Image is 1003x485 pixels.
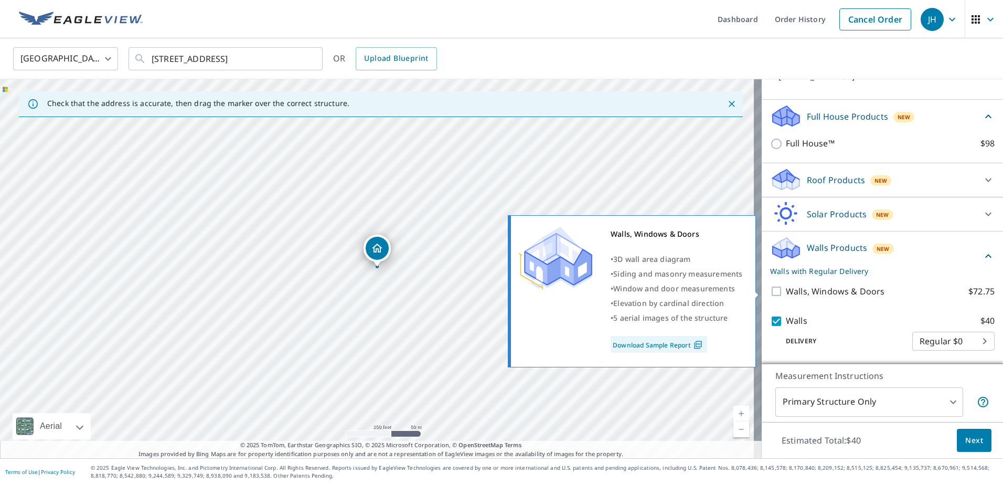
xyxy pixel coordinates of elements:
[613,313,728,323] span: 5 aerial images of the structure
[770,266,982,277] p: Walls with Regular Delivery
[980,137,995,150] p: $98
[968,285,995,298] p: $72.75
[770,104,995,129] div: Full House ProductsNew
[980,314,995,328] p: $40
[977,396,989,408] span: Your report will include only the primary structure on the property. For example, a detached gara...
[775,387,963,417] div: Primary Structure Only
[770,336,912,346] p: Delivery
[770,202,995,227] div: Solar ProductsNew
[807,241,867,254] p: Walls Products
[91,464,998,480] p: © 2025 Eagle View Technologies, Inc. and Pictometry International Corp. All Rights Reserved. Repo...
[775,370,989,382] p: Measurement Instructions
[613,254,690,264] span: 3D wall area diagram
[41,468,75,476] a: Privacy Policy
[807,110,888,123] p: Full House Products
[364,235,391,267] div: Dropped pin, building 1, Residential property, 3947 Lincolnway E Mishawaka, IN 46544
[965,434,983,447] span: Next
[37,413,65,439] div: Aerial
[613,283,735,293] span: Window and door measurements
[786,137,835,150] p: Full House™
[611,281,742,296] div: •
[13,413,91,439] div: Aerial
[611,267,742,281] div: •
[505,441,522,449] a: Terms
[611,252,742,267] div: •
[613,269,742,279] span: Siding and masonry measurements
[613,298,724,308] span: Elevation by cardinal direction
[898,113,911,121] span: New
[957,429,991,452] button: Next
[611,336,707,353] a: Download Sample Report
[874,176,888,185] span: New
[240,441,522,450] span: © 2025 TomTom, Earthstar Geographics SIO, © 2025 Microsoft Corporation, ©
[770,167,995,193] div: Roof ProductsNew
[47,99,349,108] p: Check that the address is accurate, then drag the marker over the correct structure.
[5,468,38,476] a: Terms of Use
[333,47,437,70] div: OR
[5,469,75,475] p: |
[773,429,869,452] p: Estimated Total: $40
[519,227,592,290] img: Premium
[770,236,995,277] div: Walls ProductsNewWalls with Regular Delivery
[152,44,301,73] input: Search by address or latitude-longitude
[356,47,436,70] a: Upload Blueprint
[733,406,749,421] a: Current Level 17, Zoom In
[786,285,884,298] p: Walls, Windows & Doors
[912,326,995,356] div: Regular $0
[611,227,742,241] div: Walls, Windows & Doors
[807,174,865,186] p: Roof Products
[611,311,742,325] div: •
[691,340,705,350] img: Pdf Icon
[786,314,807,328] p: Walls
[807,208,867,220] p: Solar Products
[364,52,428,65] span: Upload Blueprint
[877,245,890,253] span: New
[876,210,889,219] span: New
[733,421,749,437] a: Current Level 17, Zoom Out
[19,12,143,27] img: EV Logo
[458,441,503,449] a: OpenStreetMap
[921,8,944,31] div: JH
[611,296,742,311] div: •
[839,8,911,30] a: Cancel Order
[725,97,739,111] button: Close
[13,44,118,73] div: [GEOGRAPHIC_DATA]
